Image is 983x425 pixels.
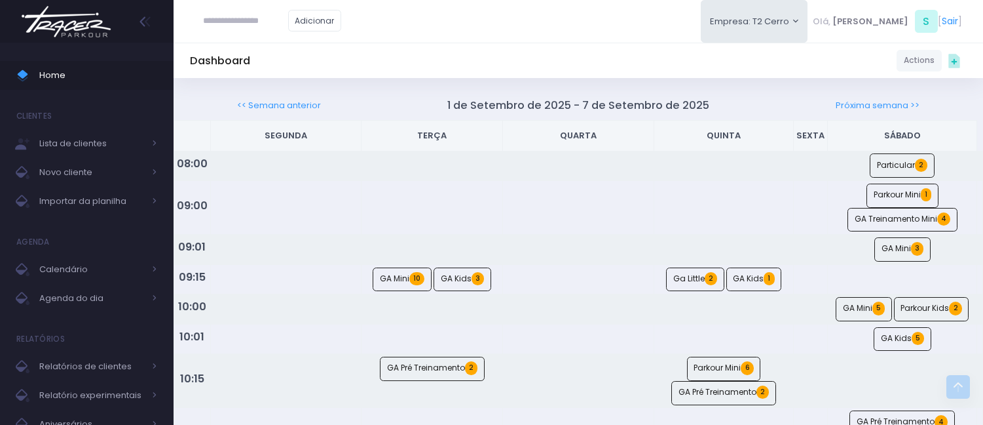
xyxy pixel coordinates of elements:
[828,121,977,152] th: Sábado
[237,99,321,111] a: << Semana anterior
[666,268,724,292] a: Ga Little2
[177,198,208,213] strong: 09:00
[756,386,769,399] span: 2
[210,121,362,152] th: Segunda
[874,327,931,352] a: GA Kids5
[39,135,144,152] span: Lista de clientes
[866,184,938,208] a: Parkour Mini1
[465,361,477,374] span: 2
[949,302,961,315] span: 2
[911,242,923,255] span: 3
[942,14,958,28] a: Sair
[178,239,206,254] strong: 09:01
[937,212,950,226] span: 4
[180,371,204,386] strong: 10:15
[39,193,144,210] span: Importar da planilha
[472,272,484,285] span: 3
[409,272,424,285] span: 10
[764,272,774,285] span: 1
[912,332,924,345] span: 5
[39,358,144,375] span: Relatórios de clientes
[179,270,206,285] strong: 09:15
[39,290,144,307] span: Agenda do dia
[813,15,830,28] span: Olá,
[897,50,942,71] a: Actions
[836,99,919,111] a: Próxima semana >>
[705,272,717,285] span: 2
[177,156,208,171] strong: 08:00
[16,326,65,352] h4: Relatórios
[870,153,935,178] a: Particular2
[380,357,485,381] a: GA Pré Treinamento2
[39,164,144,181] span: Novo cliente
[872,302,885,315] span: 5
[915,10,938,33] span: S
[671,381,776,405] a: GA Pré Treinamento2
[874,237,931,262] a: GA Mini3
[687,357,761,381] a: Parkour Mini6
[794,121,828,152] th: Sexta
[190,54,250,68] h5: Dashboard
[915,159,927,172] span: 2
[39,261,144,278] span: Calendário
[447,99,709,112] h5: 1 de Setembro de 2025 - 7 de Setembro de 2025
[39,387,144,404] span: Relatório experimentais
[654,121,794,152] th: Quinta
[741,361,753,374] span: 6
[836,297,892,321] a: GA Mini5
[832,15,908,28] span: [PERSON_NAME]
[16,103,52,129] h4: Clientes
[503,121,654,152] th: Quarta
[178,299,206,314] strong: 10:00
[807,7,967,36] div: [ ]
[921,188,931,201] span: 1
[434,268,491,292] a: GA Kids3
[362,121,503,152] th: Terça
[39,67,157,84] span: Home
[288,10,342,31] a: Adicionar
[179,329,204,344] strong: 10:01
[16,229,50,255] h4: Agenda
[726,268,782,292] a: GA Kids1
[894,297,969,321] a: Parkour Kids2
[847,208,957,232] a: GA Treinamento Mini4
[373,268,432,292] a: GA Mini10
